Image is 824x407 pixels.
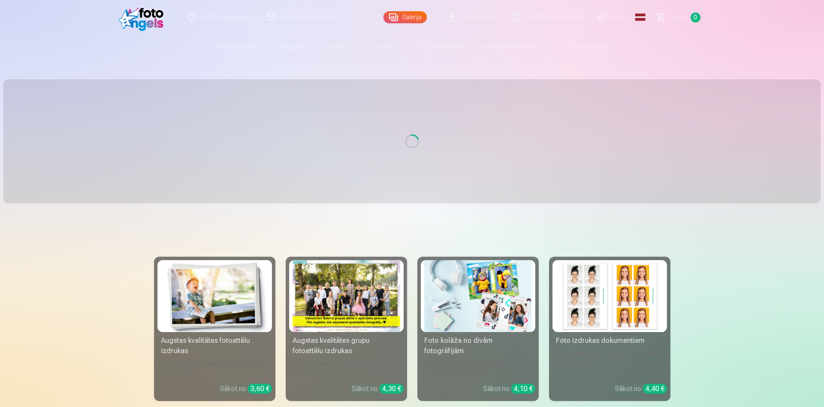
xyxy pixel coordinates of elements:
a: Visi produkti [545,34,619,59]
img: /fa1 [119,3,168,31]
div: 4,30 € [380,384,404,394]
div: Sākot no [220,384,272,394]
img: Foto izdrukas dokumentiem [556,260,664,332]
a: Atslēgu piekariņi [473,34,545,59]
div: Spilgtas krāsas uz Fuji Film Crystal fotopapīra [289,360,404,377]
a: Galerija [383,11,427,23]
div: 3,60 € [248,384,272,394]
div: Sākot no [615,384,667,394]
div: 4,40 € [643,384,667,394]
div: 210 gsm papīrs, piesātināta krāsa un detalizācija [157,360,272,377]
div: Universālas foto izdrukas dokumentiem (6 fotogrāfijas) [552,349,667,377]
div: Augstas kvalitātes grupu fotoattēlu izdrukas [289,336,404,356]
a: Foto izdrukas [205,34,270,59]
a: Foto izdrukas dokumentiemFoto izdrukas dokumentiemUniversālas foto izdrukas dokumentiem (6 fotogr... [549,257,670,401]
img: Foto kolāža no divām fotogrāfijām [424,260,532,332]
a: Augstas kvalitātes grupu fotoattēlu izdrukasSpilgtas krāsas uz Fuji Film Crystal fotopapīraSākot ... [286,257,407,401]
span: 0 [691,12,701,22]
div: Sākot no [483,384,535,394]
div: 4,10 € [511,384,535,394]
a: Foto kolāža no divām fotogrāfijāmFoto kolāža no divām fotogrāfijām[DEMOGRAPHIC_DATA] neaizmirstam... [417,257,539,401]
div: Sākot no [352,384,404,394]
img: Augstas kvalitātes fotoattēlu izdrukas [161,260,268,332]
a: Augstas kvalitātes fotoattēlu izdrukasAugstas kvalitātes fotoattēlu izdrukas210 gsm papīrs, piesā... [154,257,275,401]
a: Suvenīri [360,34,405,59]
a: Magnēti [270,34,317,59]
div: Augstas kvalitātes fotoattēlu izdrukas [157,336,272,356]
a: Foto kalendāri [405,34,473,59]
h3: Foto izdrukas [161,224,664,239]
div: Foto izdrukas dokumentiem [552,336,667,346]
div: Foto kolāža no divām fotogrāfijām [421,336,535,356]
span: Grozs [670,12,687,22]
a: Krūzes [317,34,360,59]
div: [DEMOGRAPHIC_DATA] neaizmirstami mirkļi vienā skaistā bildē [421,360,535,377]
